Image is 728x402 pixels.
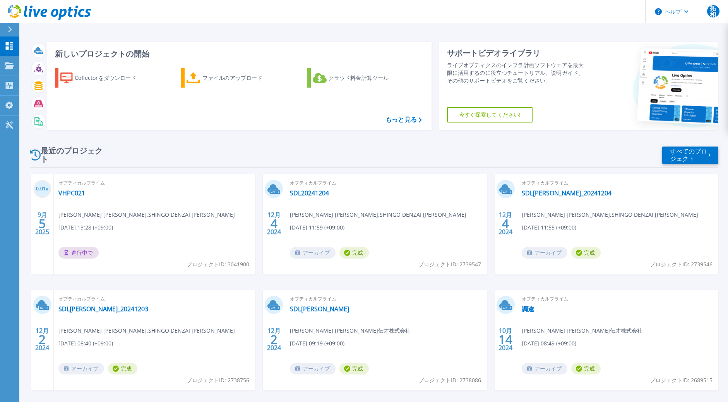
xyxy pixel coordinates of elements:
[498,229,512,235] font: 2024
[267,212,281,218] font: 12月
[707,5,719,17] span: 拓和
[534,248,562,257] font: アーカイブ
[650,376,713,385] span: プロジェクトID: 2689515
[290,179,482,187] span: オプティカルプライム
[202,70,264,86] div: ファイルのアップロード
[385,116,422,123] a: もっと見る
[55,50,421,58] h3: 新しいプロジェクトの開始
[522,223,576,232] span: [DATE] 11:55 (+09:00)
[385,115,417,124] font: もっと見る
[352,248,363,257] font: 完成
[665,7,681,16] font: ヘルプ
[522,305,534,313] a: 調達
[181,68,267,88] a: ファイルのアップロード
[329,70,391,86] div: クラウド料金計算ツール
[55,68,141,88] a: Collectorをダウンロード
[39,220,46,227] span: 5
[662,147,718,164] a: すべてのプロジェクト
[271,336,277,343] span: 2
[58,210,235,219] span: [PERSON_NAME] [PERSON_NAME] , SHINGO DENZAI [PERSON_NAME]
[36,328,49,334] font: 12月
[71,364,98,373] font: アーカイブ
[522,179,714,187] span: オプティカルプライム
[58,189,85,197] a: VHPC021
[267,328,281,334] font: 12月
[418,376,481,385] span: プロジェクトID: 2738086
[499,212,512,218] font: 12月
[187,260,249,269] span: プロジェクトID: 3041900
[41,147,107,164] font: 最近のプロジェクト
[290,210,466,219] span: [PERSON_NAME] [PERSON_NAME] , SHINGO DENZAI [PERSON_NAME]
[447,48,589,58] div: サポートビデオライブラリ
[38,212,47,218] font: 9月
[522,295,714,303] span: オプティカルプライム
[46,187,48,191] span: %
[271,220,277,227] span: 4
[502,220,509,227] span: 4
[307,68,394,88] a: クラウド料金計算ツール
[290,189,329,197] a: SDL20241204
[522,189,612,197] a: SDL[PERSON_NAME]_20241204
[290,326,411,335] span: [PERSON_NAME] [PERSON_NAME]伝才株式会社
[522,210,698,219] span: [PERSON_NAME] [PERSON_NAME] , SHINGO DENZAI [PERSON_NAME]
[352,364,363,373] font: 完成
[447,61,589,85] div: ライブオプティクスのインフラ計画ソフトウェアを最大限に活用するのに役立つチュートリアル、説明ガイド、その他のサポートビデオをご覧ください。
[71,248,93,257] font: 進行中で
[267,345,281,351] font: 2024
[75,70,137,86] div: Collectorをダウンロード
[447,107,533,122] a: 今すぐ探索してください!
[584,248,595,257] font: 完成
[418,260,481,269] span: プロジェクトID: 2739547
[290,223,344,232] span: [DATE] 11:59 (+09:00)
[58,339,113,348] span: [DATE] 08:40 (+09:00)
[58,305,148,313] a: SDL[PERSON_NAME]_20241203
[121,364,132,373] font: 完成
[584,364,595,373] font: 完成
[290,305,349,313] a: SDL[PERSON_NAME]
[534,364,562,373] font: アーカイブ
[499,328,512,334] font: 10月
[290,339,344,348] span: [DATE] 09:19 (+09:00)
[267,229,281,235] font: 2024
[35,229,49,235] font: 2025
[35,345,49,351] font: 2024
[303,248,330,257] font: アーカイブ
[36,185,46,192] font: 0.01
[290,295,482,303] span: オプティカルプライム
[58,179,250,187] span: オプティカルプライム
[58,223,113,232] span: [DATE] 13:28 (+09:00)
[522,339,576,348] span: [DATE] 08:49 (+09:00)
[58,295,250,303] span: オプティカルプライム
[303,364,330,373] font: アーカイブ
[58,326,235,335] span: [PERSON_NAME] [PERSON_NAME] , SHINGO DENZAI [PERSON_NAME]
[498,336,512,343] span: 14
[670,148,709,162] font: すべてのプロジェクト
[650,260,713,269] span: プロジェクトID: 2739546
[187,376,249,385] span: プロジェクトID: 2738756
[39,336,46,343] span: 2
[498,345,512,351] font: 2024
[522,326,642,335] span: [PERSON_NAME] [PERSON_NAME]伝才株式会社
